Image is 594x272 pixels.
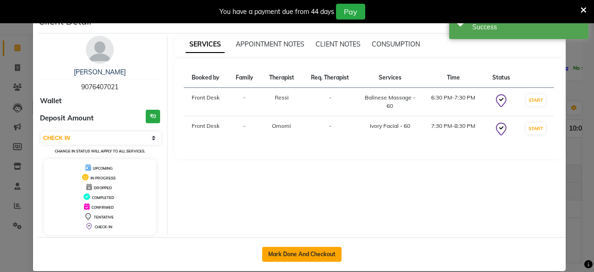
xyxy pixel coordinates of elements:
button: START [526,123,545,134]
button: START [526,94,545,106]
button: Mark Done And Checkout [262,247,342,262]
th: Status [485,68,518,88]
span: CONFIRMED [91,205,114,210]
span: IN PROGRESS [90,176,116,180]
button: Pay [336,4,365,20]
td: - [228,116,261,143]
span: 9076407021 [81,83,118,91]
span: CHECK-IN [95,225,112,229]
span: DROPPED [94,186,112,190]
td: - [302,88,358,116]
h3: ₹0 [146,110,160,123]
small: Change in status will apply to all services. [55,149,145,153]
span: Deposit Amount [40,113,94,124]
th: Family [228,68,261,88]
span: TENTATIVE [94,215,114,219]
th: Booked by [184,68,228,88]
div: Success [472,22,581,32]
td: Front Desk [184,88,228,116]
th: Services [358,68,422,88]
div: You have a payment due from 44 days [220,7,334,17]
th: Time [422,68,485,88]
span: CLIENT NOTES [316,40,361,48]
td: - [228,88,261,116]
span: COMPLETED [92,195,114,200]
th: Therapist [261,68,302,88]
span: CONSUMPTION [372,40,420,48]
div: Ivory Facial - 60 [364,122,416,130]
span: APPOINTMENT NOTES [236,40,304,48]
span: UPCOMING [93,166,113,171]
td: Front Desk [184,116,228,143]
a: [PERSON_NAME] [74,68,126,76]
div: Balinese Massage - 60 [364,93,416,110]
span: Omomi [272,122,291,129]
td: 6:30 PM-7:30 PM [422,88,485,116]
span: SERVICES [186,36,225,53]
span: Wallet [40,96,62,106]
span: Ressi [275,94,289,101]
td: - [302,116,358,143]
td: 7:30 PM-8:30 PM [422,116,485,143]
th: Req. Therapist [302,68,358,88]
img: avatar [86,36,114,64]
